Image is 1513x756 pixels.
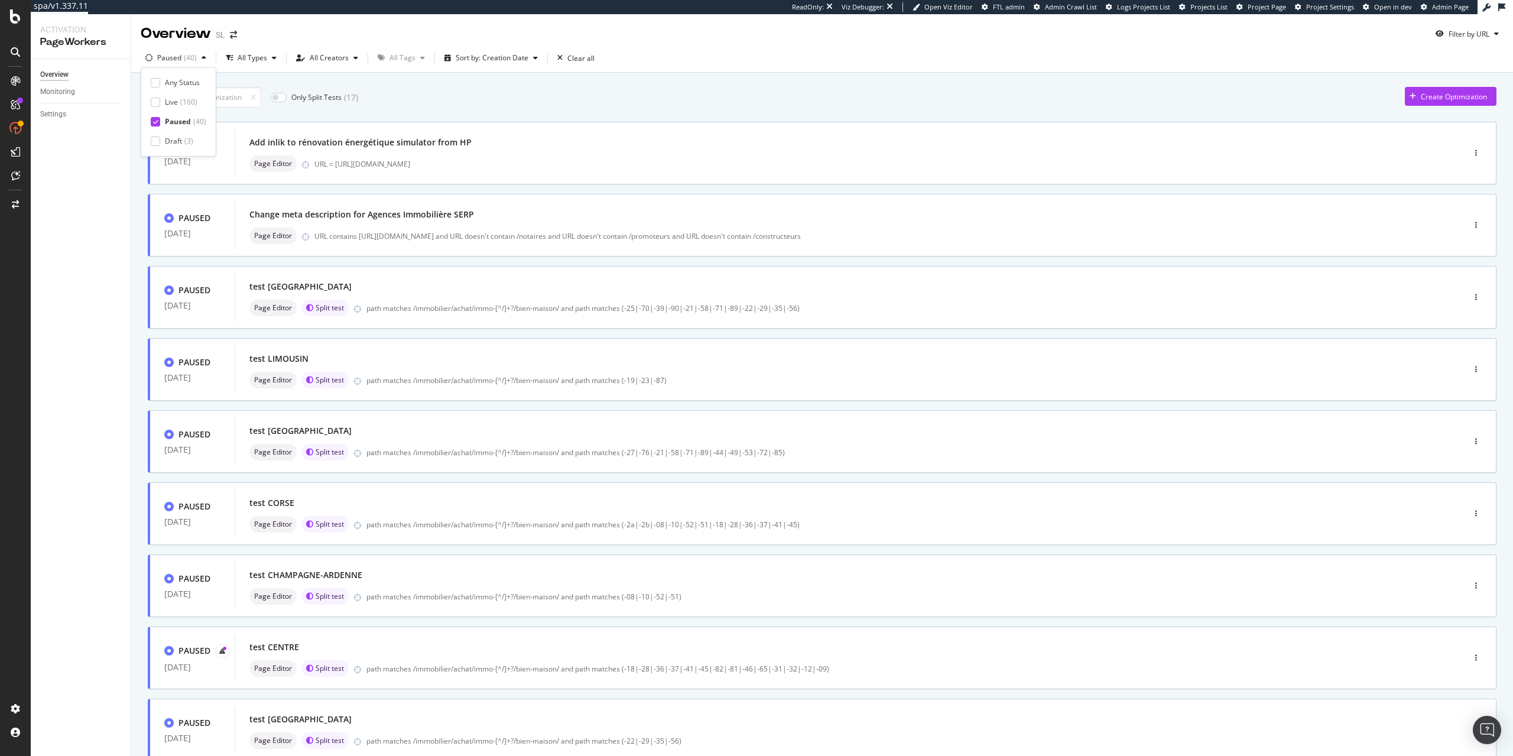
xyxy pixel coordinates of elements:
div: neutral label [249,228,297,244]
div: Paused [157,54,181,61]
div: [DATE] [164,301,220,310]
span: Page Editor [254,593,292,600]
button: Filter by URL [1431,24,1504,43]
div: [DATE] [164,663,220,672]
span: Open Viz Editor [924,2,973,11]
div: test CENTRE [249,641,299,653]
div: PAUSED [178,284,210,296]
span: Page Editor [254,737,292,744]
div: Any Status [165,77,200,87]
span: Logs Projects List [1117,2,1170,11]
div: brand label [301,732,349,749]
div: [DATE] [164,229,220,238]
span: Page Editor [254,232,292,239]
a: Overview [40,69,122,81]
div: Monitoring [40,86,75,98]
div: SL [216,29,225,41]
div: All Tags [389,54,415,61]
a: Projects List [1179,2,1228,12]
div: test [GEOGRAPHIC_DATA] [249,713,352,725]
div: URL contains [URL][DOMAIN_NAME] and URL doesn't contain /notaires and URL doesn't contain /promot... [314,231,1414,241]
span: Project Page [1248,2,1286,11]
div: PAUSED [178,212,210,224]
div: [DATE] [164,445,220,455]
div: test [GEOGRAPHIC_DATA] [249,425,352,437]
div: Live [165,97,178,107]
a: FTL admin [982,2,1025,12]
div: Create Optimization [1421,92,1487,102]
div: neutral label [249,516,297,533]
div: Overview [40,69,69,81]
div: ( 17 ) [344,92,358,103]
div: neutral label [249,588,297,605]
span: Page Editor [254,377,292,384]
a: Project Page [1236,2,1286,12]
div: All Types [238,54,267,61]
a: Settings [40,108,122,121]
div: Settings [40,108,66,121]
div: path matches /immobilier/achat/immo-[^/]+?/bien-maison/ and path matches (-18|-28|-36|-37|-41|-45... [366,664,1414,674]
button: Sort by: Creation Date [440,48,543,67]
a: Project Settings [1295,2,1354,12]
span: Split test [316,304,344,312]
button: Create Optimization [1405,87,1496,106]
div: All Creators [310,54,349,61]
div: path matches /immobilier/achat/immo-[^/]+?/bien-maison/ and path matches (-08|-10|-52|-51) [366,592,1414,602]
div: path matches /immobilier/achat/immo-[^/]+?/bien-maison/ and path matches (-22|-29|-35|-56) [366,736,1414,746]
div: test LIMOUSIN [249,353,309,365]
div: [DATE] [164,157,220,166]
div: neutral label [249,732,297,749]
div: neutral label [249,660,297,677]
div: PAUSED [178,501,210,512]
span: Split test [316,593,344,600]
div: path matches /immobilier/achat/immo-[^/]+?/bien-maison/ and path matches (-25|-70|-39|-90|-21|-58... [366,303,1414,313]
span: Page Editor [254,521,292,528]
div: Paused [165,116,191,126]
div: Clear all [567,53,595,63]
div: Draft [165,136,182,146]
div: Overview [141,24,211,44]
span: Project Settings [1306,2,1354,11]
span: Page Editor [254,449,292,456]
div: [DATE] [164,734,220,743]
span: Split test [316,737,344,744]
span: Split test [316,521,344,528]
a: Admin Crawl List [1034,2,1097,12]
div: path matches /immobilier/achat/immo-[^/]+?/bien-maison/ and path matches (-27|-76|-21|-58|-71|-89... [366,447,1414,458]
div: ( 160 ) [180,97,197,107]
span: Page Editor [254,160,292,167]
div: [DATE] [164,373,220,382]
div: ( 40 ) [193,116,206,126]
div: Viz Debugger: [842,2,884,12]
button: All Creators [291,48,363,67]
div: brand label [301,660,349,677]
div: PAUSED [178,717,210,729]
div: Filter by URL [1449,29,1489,39]
div: brand label [301,372,349,388]
div: Only Split Tests [291,92,342,102]
div: PAUSED [178,573,210,585]
span: Open in dev [1374,2,1412,11]
div: Activation [40,24,121,35]
a: Logs Projects List [1106,2,1170,12]
span: Page Editor [254,665,292,672]
div: [DATE] [164,517,220,527]
div: path matches /immobilier/achat/immo-[^/]+?/bien-maison/ and path matches (-2a|-2b|-08|-10|-52|-51... [366,520,1414,530]
div: [DATE] [164,589,220,599]
a: Admin Page [1421,2,1469,12]
div: neutral label [249,444,297,460]
div: test CHAMPAGNE-ARDENNE [249,569,362,581]
div: neutral label [249,300,297,316]
a: Monitoring [40,86,122,98]
span: Admin Crawl List [1045,2,1097,11]
div: neutral label [249,155,297,172]
button: Clear all [553,48,595,67]
button: All Types [221,48,281,67]
div: Sort by: Creation Date [456,54,528,61]
span: Split test [316,377,344,384]
div: URL = [URL][DOMAIN_NAME] [314,159,1414,169]
a: Open in dev [1363,2,1412,12]
div: ( 3 ) [184,136,193,146]
span: Split test [316,665,344,672]
div: ( 40 ) [184,54,197,61]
